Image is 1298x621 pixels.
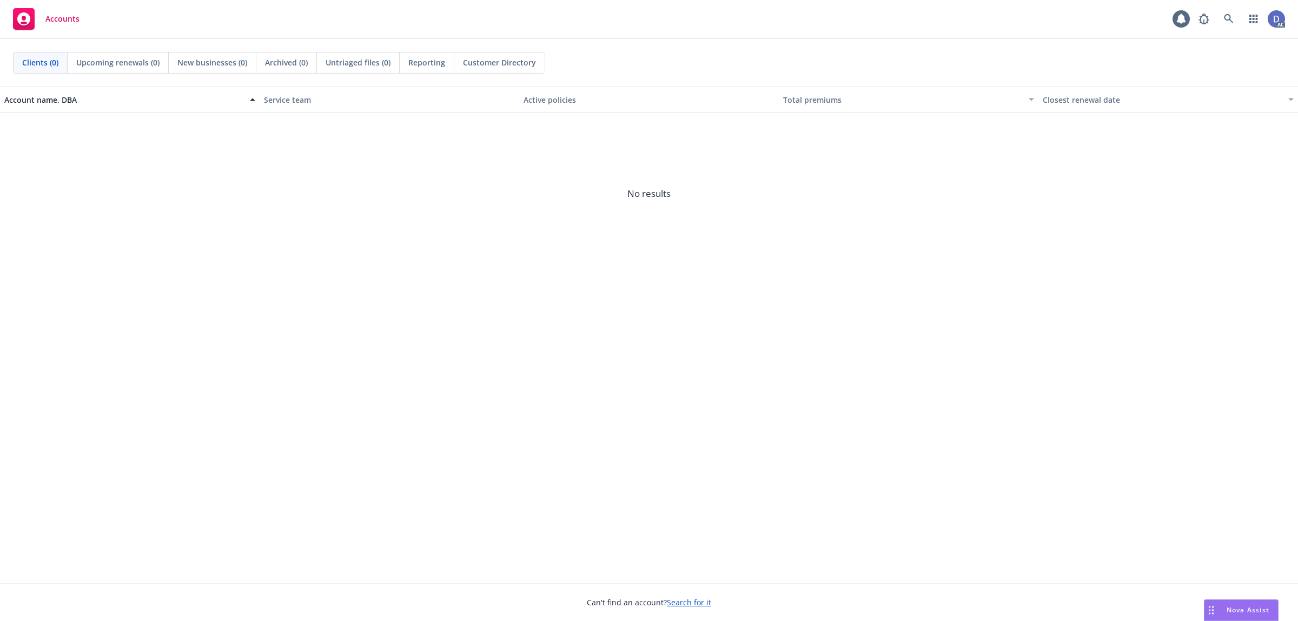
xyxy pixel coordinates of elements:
span: Reporting [408,57,445,68]
img: photo [1268,10,1285,28]
button: Active policies [519,87,779,113]
div: Drag to move [1204,600,1218,620]
div: Active policies [524,94,774,105]
span: Upcoming renewals (0) [76,57,160,68]
span: Accounts [45,15,80,23]
div: Service team [264,94,515,105]
span: Clients (0) [22,57,58,68]
button: Nova Assist [1204,599,1279,621]
span: Customer Directory [463,57,536,68]
button: Service team [260,87,519,113]
div: Closest renewal date [1043,94,1282,105]
a: Search [1218,8,1240,30]
a: Search for it [667,597,711,607]
button: Closest renewal date [1038,87,1298,113]
button: Total premiums [779,87,1038,113]
span: Untriaged files (0) [326,57,390,68]
span: Nova Assist [1227,605,1269,615]
a: Accounts [9,4,84,34]
span: Archived (0) [265,57,308,68]
a: Switch app [1243,8,1264,30]
span: New businesses (0) [177,57,247,68]
div: Total premiums [783,94,1022,105]
span: Can't find an account? [587,597,711,608]
a: Report a Bug [1193,8,1215,30]
div: Account name, DBA [4,94,243,105]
